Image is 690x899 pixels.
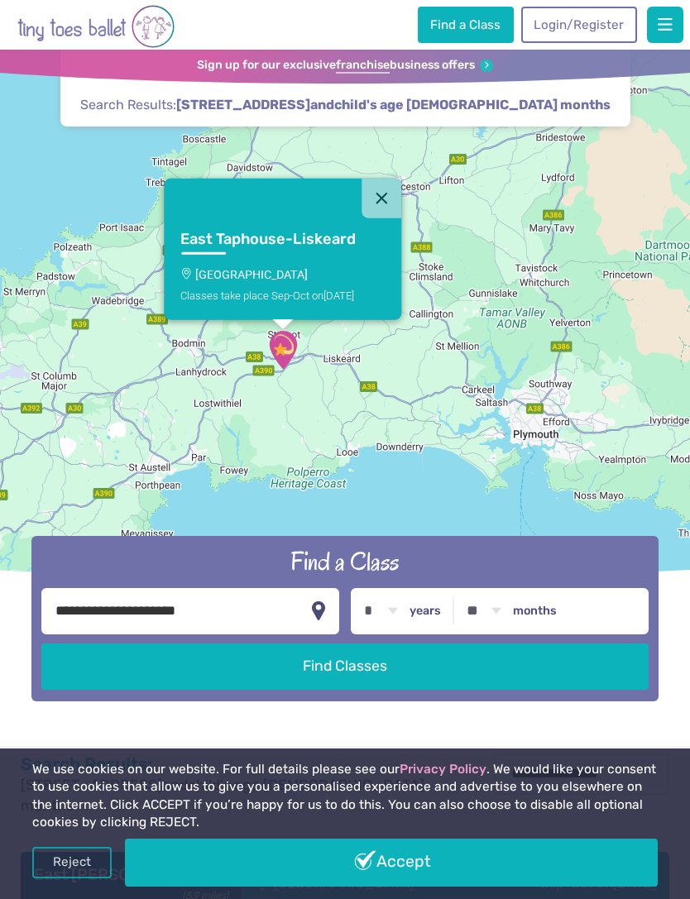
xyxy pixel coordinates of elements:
[323,289,354,301] span: [DATE]
[418,7,514,43] a: Find a Class
[32,761,658,832] p: We use cookies on our website. For full details please see our . We would like your consent to us...
[125,839,658,887] a: Accept
[176,96,310,114] span: [STREET_ADDRESS]
[400,762,486,777] a: Privacy Policy
[32,847,112,878] a: Reject
[513,604,557,619] label: months
[164,218,401,320] a: East Taphouse-Liskeard[GEOGRAPHIC_DATA]Classes take place Sep-Oct on[DATE]
[521,7,637,43] a: Login/Register
[4,567,59,589] img: Google
[41,545,648,578] h2: Find a Class
[180,230,356,249] h3: East Taphouse-Liskeard
[410,604,441,619] label: years
[4,567,59,589] a: Open this area in Google Maps (opens a new window)
[60,50,630,127] div: Search Results:
[180,268,386,281] p: [GEOGRAPHIC_DATA]
[17,3,175,50] img: tiny toes ballet
[176,97,611,112] strong: and
[336,58,390,74] strong: franchise
[334,96,611,114] span: child's age [DEMOGRAPHIC_DATA] months
[362,179,402,218] button: Close
[180,289,386,301] div: Classes take place Sep-Oct on
[41,643,648,690] button: Find Classes
[256,323,310,377] div: East Taphouse Community Hall
[197,58,493,74] a: Sign up for our exclusivefranchisebusiness offers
